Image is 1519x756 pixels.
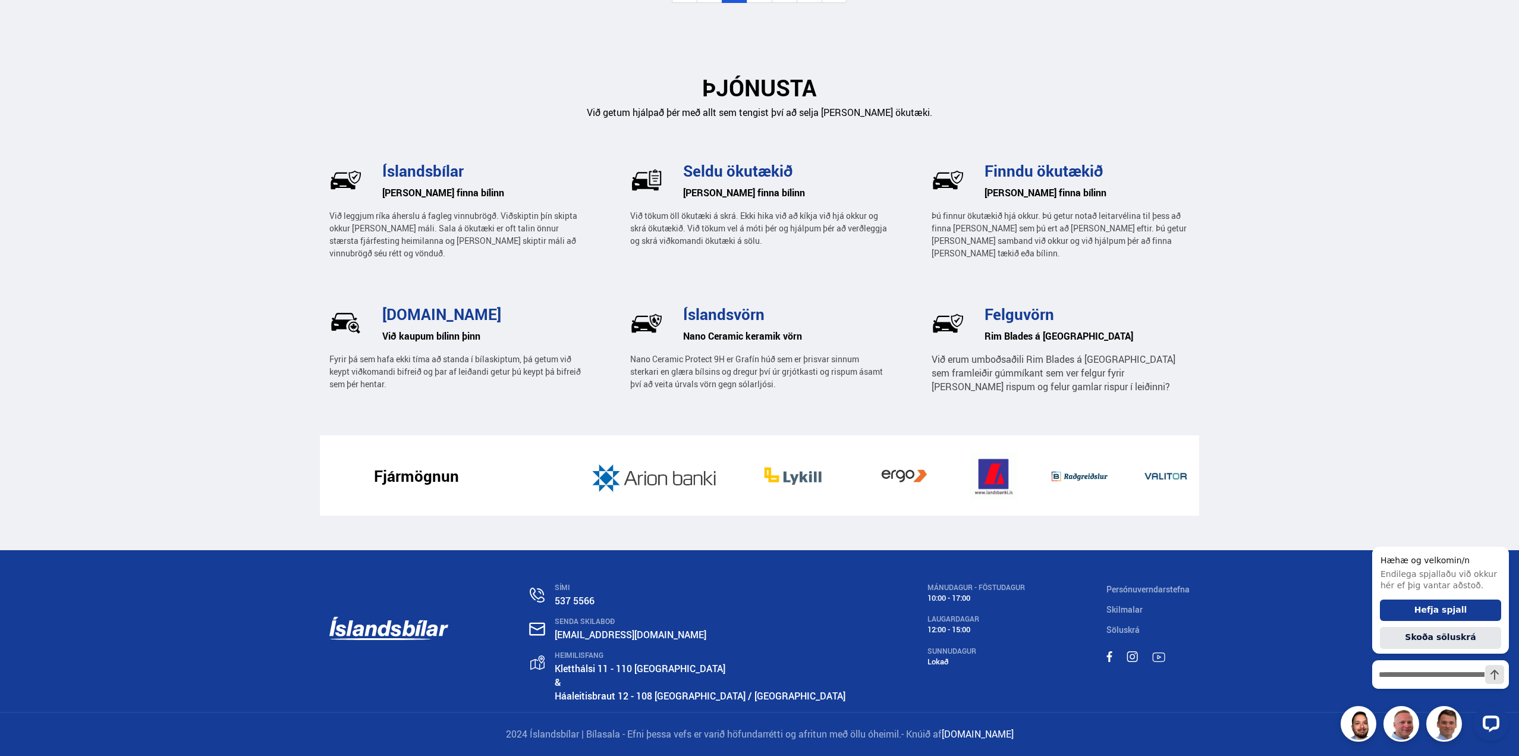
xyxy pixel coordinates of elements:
div: LAUGARDAGAR [927,615,1025,623]
p: Við tökum öll ökutæki á skrá. Ekki hika við að kíkja við hjá okkur og skrá ökutækið. Við tökum ve... [630,209,888,247]
div: Lokað [927,657,1025,666]
img: vb19vGOeIT05djEB.jpg [860,452,948,500]
h3: Íslandsbílar [382,162,587,180]
p: 2024 Íslandsbílar | Bílasala - Efni þessa vefs er varið höfundarrétti og afritun með öllu óheimil. [329,727,1190,741]
h3: Felguvörn [985,305,1190,323]
img: JD2k8JnpGOQahQK4.jpg [587,452,725,500]
p: Nano Ceramic Protect 9H er Grafín húð sem er þrisvar sinnum sterkari en glæra bílsins og dregur þ... [630,353,888,390]
h6: [PERSON_NAME] finna bílinn [382,184,587,202]
div: SENDA SKILABOÐ [555,617,845,626]
img: nhp88E3Fdnt1Opn2.png [1342,708,1378,744]
iframe: LiveChat chat widget [1363,525,1514,751]
h3: Íslandsvörn [683,305,888,323]
p: Við leggjum ríka áherslu á fagleg vinnubrögð. Viðskiptin þín skipta okkur [PERSON_NAME] máli. Sal... [329,209,587,259]
img: n0V2lOsqF3l1V2iz.svg [530,588,545,603]
img: BkM1h9GEeccOPUq4.svg [932,164,964,196]
a: Söluskrá [1106,624,1140,635]
div: SÍMI [555,584,845,592]
p: Þú finnur ökutækið hjá okkur. Þú getur notað leitarvélina til þess að finna [PERSON_NAME] sem þú ... [932,209,1190,259]
a: Skilmalar [1106,604,1143,615]
a: Kletthálsi 11 - 110 [GEOGRAPHIC_DATA] [555,662,725,675]
h6: Nano Ceramic keramik vörn [683,327,888,345]
span: Við erum umboðsaðili Rim Blades á [GEOGRAPHIC_DATA] sem framleiðir gúmmíkant sem ver felgur fyrir... [932,353,1175,393]
img: wj-tEQaV63q7uWzm.svg [932,307,964,340]
a: [DOMAIN_NAME] [942,727,1014,741]
div: 10:00 - 17:00 [927,594,1025,603]
img: wj-tEQaV63q7uWzm.svg [329,164,362,196]
div: HEIMILISFANG [555,651,845,660]
h3: Seldu ökutækið [683,162,888,180]
h3: Fjármögnun [374,467,459,485]
h2: ÞJÓNUSTA [329,74,1190,101]
h6: [PERSON_NAME] finna bílinn [985,184,1190,202]
img: _UrlRxxciTm4sq1N.svg [329,307,362,340]
img: nHj8e-n-aHgjukTg.svg [529,622,545,636]
h3: Finndu ökutækið [985,162,1190,180]
strong: & [555,676,561,689]
p: Við getum hjálpað þér með allt sem tengist því að selja [PERSON_NAME] ökutæki. [329,106,1190,120]
img: Pf5Ax2cCE_PAlAL1.svg [630,307,663,340]
h6: Við kaupum bílinn þinn [382,327,587,345]
a: Persónuverndarstefna [1106,584,1190,595]
a: Háaleitisbraut 12 - 108 [GEOGRAPHIC_DATA] / [GEOGRAPHIC_DATA] [555,689,845,702]
div: MÁNUDAGUR - FÖSTUDAGUR [927,584,1025,592]
div: 12:00 - 15:00 [927,625,1025,634]
img: U-P77hVsr2UxK2Mi.svg [630,164,663,196]
h3: [DOMAIN_NAME] [382,305,587,323]
p: Fyrir þá sem hafa ekki tíma að standa í bílaskiptum, þá getum við keypt viðkomandi bifreið og þar... [329,353,587,390]
div: SUNNUDAGUR [927,647,1025,655]
h6: Rim Blades á [GEOGRAPHIC_DATA] [985,327,1190,345]
img: gp4YpyYFnEr45R34.svg [530,655,545,670]
h6: [PERSON_NAME] finna bílinn [683,184,888,202]
a: 537 5566 [555,594,595,607]
span: - Knúið af [901,727,942,741]
a: [EMAIL_ADDRESS][DOMAIN_NAME] [555,628,706,641]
